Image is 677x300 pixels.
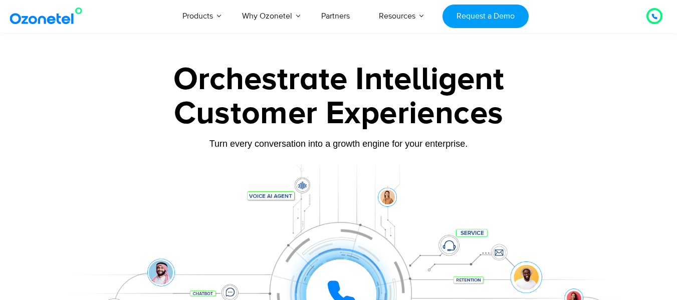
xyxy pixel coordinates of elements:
div: Customer Experiences [26,90,652,138]
a: Request a Demo [442,5,528,28]
div: Orchestrate Intelligent [26,64,652,96]
div: Turn every conversation into a growth engine for your enterprise. [26,138,652,149]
